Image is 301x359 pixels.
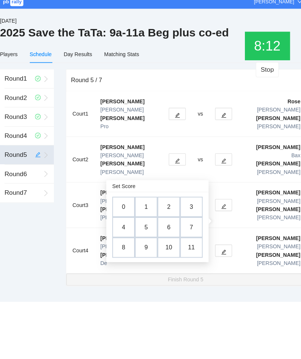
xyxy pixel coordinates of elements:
td: Court 2 [65,140,93,185]
td: 10 [155,239,178,259]
b: [PERSON_NAME] [99,253,142,259]
button: edit [212,111,229,123]
div: Round 7 [4,186,40,204]
a: pbrally [3,4,24,9]
b: [PERSON_NAME] [253,253,296,259]
td: 8 [111,239,133,259]
div: Set Score [111,184,133,193]
span: Bax [287,155,296,161]
td: 1 [133,199,155,219]
button: Stop [252,66,275,81]
td: 6 [155,219,178,239]
span: [PERSON_NAME] [253,245,296,251]
button: edit [212,201,229,213]
span: [PERSON_NAME] [99,200,142,206]
b: [PERSON_NAME] [99,237,142,243]
span: [PERSON_NAME] [253,126,296,132]
button: Finish Round 5 [65,275,301,287]
b: [PERSON_NAME] [99,208,142,214]
span: [PERSON_NAME] [253,261,296,267]
span: edit [218,250,223,256]
span: check-circle [35,136,40,141]
span: rally [10,2,23,11]
td: 9 [133,239,155,259]
td: vs [189,140,206,185]
span: 8 [250,42,258,58]
button: edit [166,111,183,123]
span: [PERSON_NAME] [253,110,296,116]
td: 5 [133,219,155,239]
span: [PERSON_NAME] [99,171,142,177]
div: : [242,36,286,65]
div: Round 3 [4,111,30,129]
div: Day Results [63,54,91,62]
span: [PERSON_NAME] [253,171,296,177]
span: 12 [262,42,277,58]
div: Matching Stats [103,54,137,62]
button: edit [212,156,229,168]
div: Round 6 [4,167,40,186]
span: edit [218,160,223,166]
span: [PERSON_NAME] [253,200,296,206]
button: edit [212,246,229,258]
td: Court 1 [65,95,93,140]
span: De [99,261,106,267]
b: [PERSON_NAME] [99,163,142,169]
b: [PERSON_NAME] [253,163,296,169]
b: [PERSON_NAME] [253,118,296,124]
b: [PERSON_NAME] [253,208,296,214]
div: Round 5 [4,148,30,167]
td: 11 [178,239,200,259]
div: Schedule [29,54,51,62]
span: [PERSON_NAME] [99,216,142,222]
b: [PERSON_NAME] [99,147,142,153]
b: [PERSON_NAME] [253,237,296,243]
b: [PERSON_NAME] [99,102,142,108]
div: Round 5 / 7 [70,73,296,94]
span: Pro [99,126,107,132]
td: Court 4 [65,230,93,275]
span: edit [218,205,223,211]
button: edit [166,156,183,168]
td: 7 [178,219,200,239]
span: edit [218,115,223,121]
span: down [293,4,298,9]
div: Round 1 [4,73,30,92]
div: [PERSON_NAME] [250,3,290,10]
span: [PERSON_NAME] [99,110,142,116]
td: 4 [111,219,133,239]
span: pb [3,4,9,9]
b: Rose [284,102,296,108]
td: 0 [111,199,133,219]
td: 2 [155,199,178,219]
b: [PERSON_NAME] [99,192,142,198]
td: vs [189,95,206,140]
span: check-circle [35,117,40,123]
div: Round 4 [4,130,30,148]
span: [PERSON_NAME] [253,216,296,222]
b: [PERSON_NAME] [253,192,296,198]
span: edit [172,160,178,166]
b: [PERSON_NAME] [253,147,296,153]
td: 3 [178,199,200,219]
span: [PERSON_NAME] [99,245,142,251]
span: [PERSON_NAME] [99,155,142,161]
span: edit [35,155,40,160]
span: edit [172,115,178,121]
span: check-circle [35,98,40,104]
b: [PERSON_NAME] [99,118,142,124]
div: Round 2 [4,92,30,111]
span: check-circle [35,80,40,85]
td: Court 3 [65,185,93,230]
